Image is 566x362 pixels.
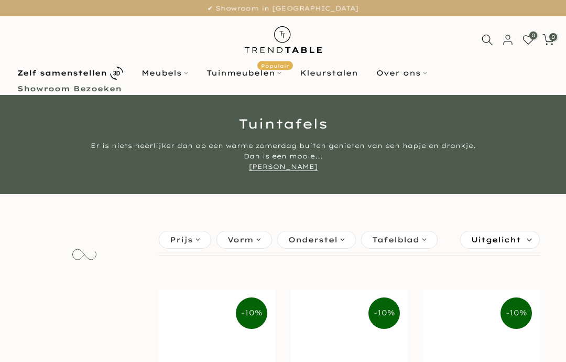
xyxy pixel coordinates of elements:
[8,64,132,82] a: Zelf samenstellen
[542,34,554,46] a: 0
[249,163,318,171] a: [PERSON_NAME]
[290,67,367,79] a: Kleurstalen
[1,308,53,361] iframe: toggle-frame
[529,31,537,39] span: 0
[471,231,521,248] span: Uitgelicht
[132,67,197,79] a: Meubels
[8,82,130,95] a: Showroom Bezoeken
[461,231,539,248] label: Sorteren:Uitgelicht
[368,297,400,329] span: -10%
[86,141,480,172] div: Er is niets heerlijker dan op een warme zomerdag buiten genieten van een hapje en drankje. Dan is...
[17,69,107,77] b: Zelf samenstellen
[197,67,290,79] a: TuinmeubelenPopulair
[17,85,122,92] b: Showroom Bezoeken
[288,234,338,246] span: Onderstel
[549,33,557,41] span: 0
[236,297,267,329] span: -10%
[372,234,419,246] span: Tafelblad
[237,16,329,63] img: trend-table
[500,297,532,329] span: -10%
[523,34,534,46] a: 0
[367,67,436,79] a: Over ons
[170,234,193,246] span: Prijs
[257,61,293,70] span: Populair
[227,234,254,246] span: Vorm
[8,117,558,130] h1: Tuintafels
[13,3,553,14] p: ✔ Showroom in [GEOGRAPHIC_DATA]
